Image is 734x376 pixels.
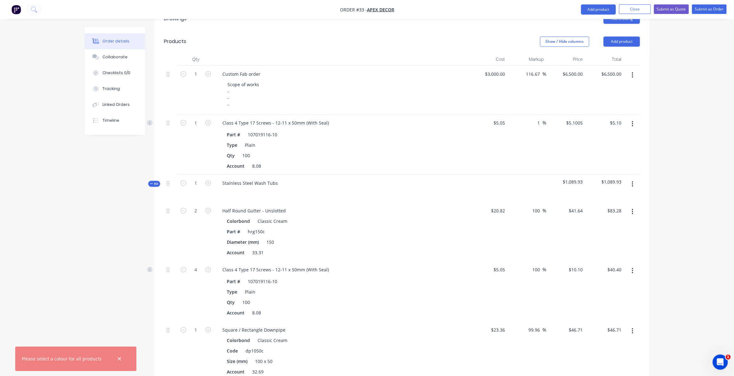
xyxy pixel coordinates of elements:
[712,354,728,370] iframe: Intercom live chat
[22,355,102,362] div: Please select a colour for all products
[725,354,731,360] span: 1
[224,140,240,150] div: Type
[542,70,546,78] span: %
[102,38,129,44] div: Order details
[581,4,616,15] button: Add product
[85,81,145,97] button: Tracking
[217,325,291,334] div: Square / Rectangle Downpipe
[85,113,145,128] button: Timeline
[242,287,258,296] div: Plain
[217,69,265,79] div: Custom Fab order
[255,336,287,345] div: Classic Cream
[224,151,237,160] div: Qty
[250,308,264,317] div: 8.08
[508,53,547,66] div: Markup
[148,181,160,187] div: Kit
[367,7,394,13] a: Apex Decor
[224,357,250,366] div: Size (mm)
[654,4,689,14] button: Submit as Quote
[245,277,280,286] div: 107019116-10
[85,33,145,49] button: Order details
[224,161,247,171] div: Account
[102,102,130,107] div: Linked Orders
[85,49,145,65] button: Collaborate
[224,227,243,236] div: Part #
[177,53,215,66] div: Qty
[549,178,583,185] span: $1,089.93
[102,118,119,123] div: Timeline
[245,227,267,236] div: hrg150c
[252,357,275,366] div: 100 x 50
[224,130,243,139] div: Part #
[217,206,291,215] div: Half Round Gutter - Unslotted
[240,298,252,307] div: 100
[240,151,252,160] div: 100
[224,237,261,247] div: Diameter (mm)
[619,4,651,14] button: Close
[224,308,247,317] div: Account
[217,178,283,188] div: Stainless Steel Wash Tubs
[542,266,546,273] span: %
[585,53,624,66] div: Total
[250,161,264,171] div: 8.08
[222,80,264,109] div: Scope of works - - -
[102,54,128,60] div: Collaborate
[217,265,334,274] div: Class 4 Type 17 Screws - 12-11 x 50mm (With Seal)
[164,38,186,45] div: Products
[255,217,287,226] div: Classic Cream
[224,277,243,286] div: Part #
[542,119,546,126] span: %
[150,181,158,186] span: Kit
[243,346,266,355] div: dp1050c
[250,248,266,257] div: 33.31
[546,53,585,66] div: Price
[224,287,240,296] div: Type
[540,36,589,47] button: Show / Hide columns
[542,326,546,334] span: %
[217,118,334,127] div: Class 4 Type 17 Screws - 12-11 x 50mm (With Seal)
[588,178,622,185] span: $1,089.93
[692,4,726,14] button: Submit as Order
[340,7,367,13] span: Order #33 -
[224,346,240,355] div: Code
[85,97,145,113] button: Linked Orders
[603,36,640,47] button: Add product
[227,217,252,226] div: Colorbond
[227,336,252,345] div: Colorbond
[264,237,277,247] div: 150
[85,65,145,81] button: Checklists 0/0
[469,53,508,66] div: Cost
[102,70,130,76] div: Checklists 0/0
[102,86,120,92] div: Tracking
[11,5,21,14] img: Factory
[242,140,258,150] div: Plain
[245,130,280,139] div: 107019116-10
[224,298,237,307] div: Qty
[542,207,546,214] span: %
[224,248,247,257] div: Account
